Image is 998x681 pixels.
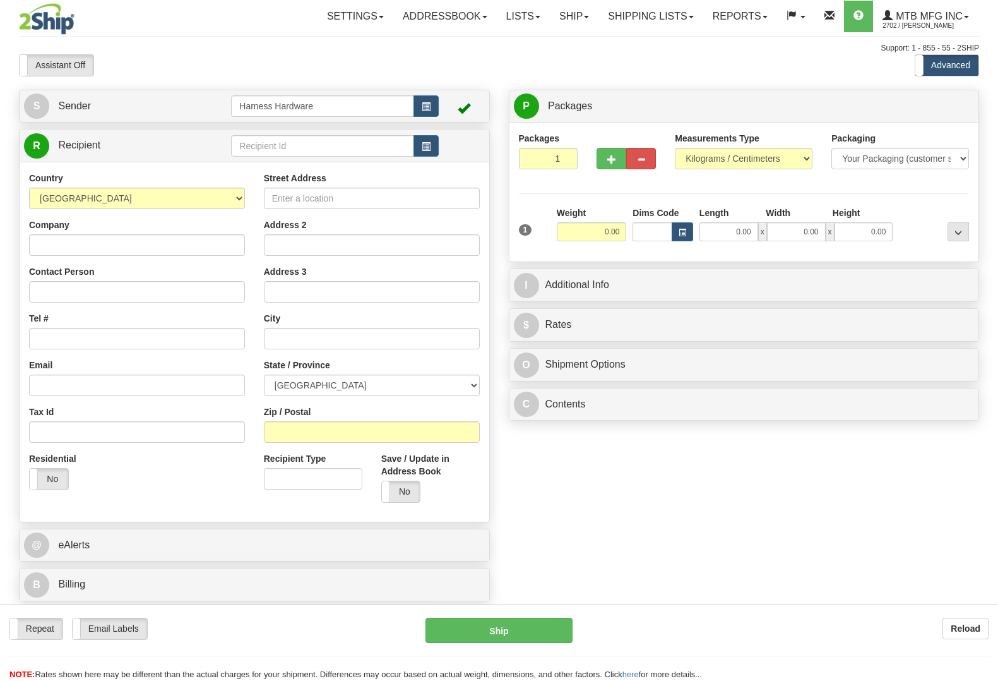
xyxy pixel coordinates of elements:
a: S Sender [24,93,231,119]
label: City [264,312,280,325]
label: Measurements Type [675,132,759,145]
a: P Packages [514,93,975,119]
label: Advanced [915,55,978,75]
label: Assistant Off [20,55,93,75]
a: Addressbook [393,1,497,32]
span: x [758,222,767,241]
a: Lists [497,1,550,32]
a: Ship [550,1,598,32]
span: @ [24,533,49,558]
span: Billing [58,579,85,589]
label: Packaging [831,132,876,145]
span: x [826,222,835,241]
span: R [24,133,49,159]
input: Recipient Id [231,135,413,157]
label: Tax Id [29,406,54,418]
label: Address 3 [264,265,307,278]
div: Support: 1 - 855 - 55 - 2SHIP [19,43,979,54]
label: Company [29,219,69,231]
a: Reports [703,1,777,32]
label: Recipient Type [264,452,326,465]
span: Packages [548,100,592,111]
a: CContents [514,392,975,418]
a: B Billing [24,572,485,598]
label: Residential [29,452,76,465]
label: Width [766,207,790,219]
label: Dims Code [633,207,679,219]
span: I [514,273,539,298]
label: Packages [519,132,560,145]
label: State / Province [264,359,330,371]
span: Recipient [58,140,100,150]
button: Ship [425,618,573,643]
div: ... [948,222,969,241]
b: Reload [951,624,980,634]
a: OShipment Options [514,352,975,378]
span: eAlerts [58,539,90,550]
a: R Recipient [24,133,208,159]
label: Email [29,359,52,371]
label: Save / Update in Address Book [381,452,480,478]
label: Country [29,172,63,184]
input: Enter a location [264,188,480,209]
span: O [514,353,539,378]
label: Tel # [29,312,49,325]
span: C [514,392,539,417]
label: Zip / Postal [264,406,311,418]
a: IAdditional Info [514,272,975,298]
a: MTB MFG INC 2702 / [PERSON_NAME] [873,1,978,32]
span: $ [514,313,539,338]
span: NOTE: [9,670,35,679]
label: Contact Person [29,265,94,278]
label: Weight [557,207,586,219]
a: Shipping lists [598,1,703,32]
label: Length [699,207,729,219]
span: B [24,572,49,598]
span: P [514,93,539,119]
span: Sender [58,100,91,111]
button: Reload [942,618,989,639]
span: MTB MFG INC [893,11,963,21]
label: Height [833,207,860,219]
label: Street Address [264,172,326,184]
img: logo2702.jpg [19,3,74,35]
label: Email Labels [73,618,147,639]
span: 1 [519,224,532,236]
label: Repeat [10,618,62,639]
label: No [382,481,420,502]
a: @ eAlerts [24,533,485,558]
input: Sender Id [231,95,413,117]
label: No [30,469,68,489]
span: 2702 / [PERSON_NAME] [882,20,977,32]
a: here [622,670,639,679]
label: Address 2 [264,219,307,231]
a: Settings [318,1,393,32]
a: $Rates [514,312,975,338]
span: S [24,93,49,119]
